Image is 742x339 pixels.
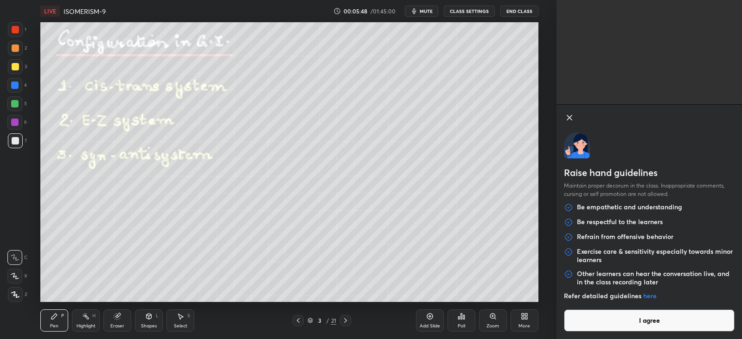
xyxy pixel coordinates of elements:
div: Shapes [141,324,157,328]
p: Refer detailed guidelines [564,292,735,300]
div: 6 [7,115,27,130]
div: Add Slide [420,324,440,328]
div: Eraser [110,324,124,328]
div: LIVE [40,6,60,17]
div: P [61,314,64,318]
div: L [156,314,159,318]
div: / [326,318,329,323]
div: 3 [8,59,27,74]
button: I agree [564,309,735,332]
p: Be empathetic and understanding [577,203,682,212]
p: Be respectful to the learners [577,218,663,227]
div: Pen [50,324,58,328]
div: Zoom [486,324,499,328]
div: C [7,250,27,265]
div: 2 [8,41,27,56]
button: End Class [500,6,538,17]
div: X [7,269,27,283]
div: 7 [8,133,27,148]
p: Other learners can hear the conversation live, and in the class recording later [577,270,735,286]
div: 21 [331,316,336,325]
div: Poll [458,324,465,328]
div: Select [174,324,187,328]
h4: ISOMERISM-9 [64,7,106,16]
button: CLASS SETTINGS [444,6,495,17]
p: Refrain from offensive behavior [577,232,673,242]
div: S [187,314,190,318]
div: 4 [7,78,27,93]
div: 3 [315,318,324,323]
div: Highlight [77,324,96,328]
div: 5 [7,96,27,111]
div: Z [8,287,27,302]
a: here [643,291,657,300]
div: 1 [8,22,26,37]
h2: Raise hand guidelines [564,166,735,182]
p: Exercise care & sensitivity especially towards minor learners [577,247,735,264]
div: H [92,314,96,318]
div: More [518,324,530,328]
button: mute [405,6,438,17]
p: Maintain proper decorum in the class. Inappropriate comments, cursing or self promotion are not a... [564,182,735,203]
span: mute [420,8,433,14]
